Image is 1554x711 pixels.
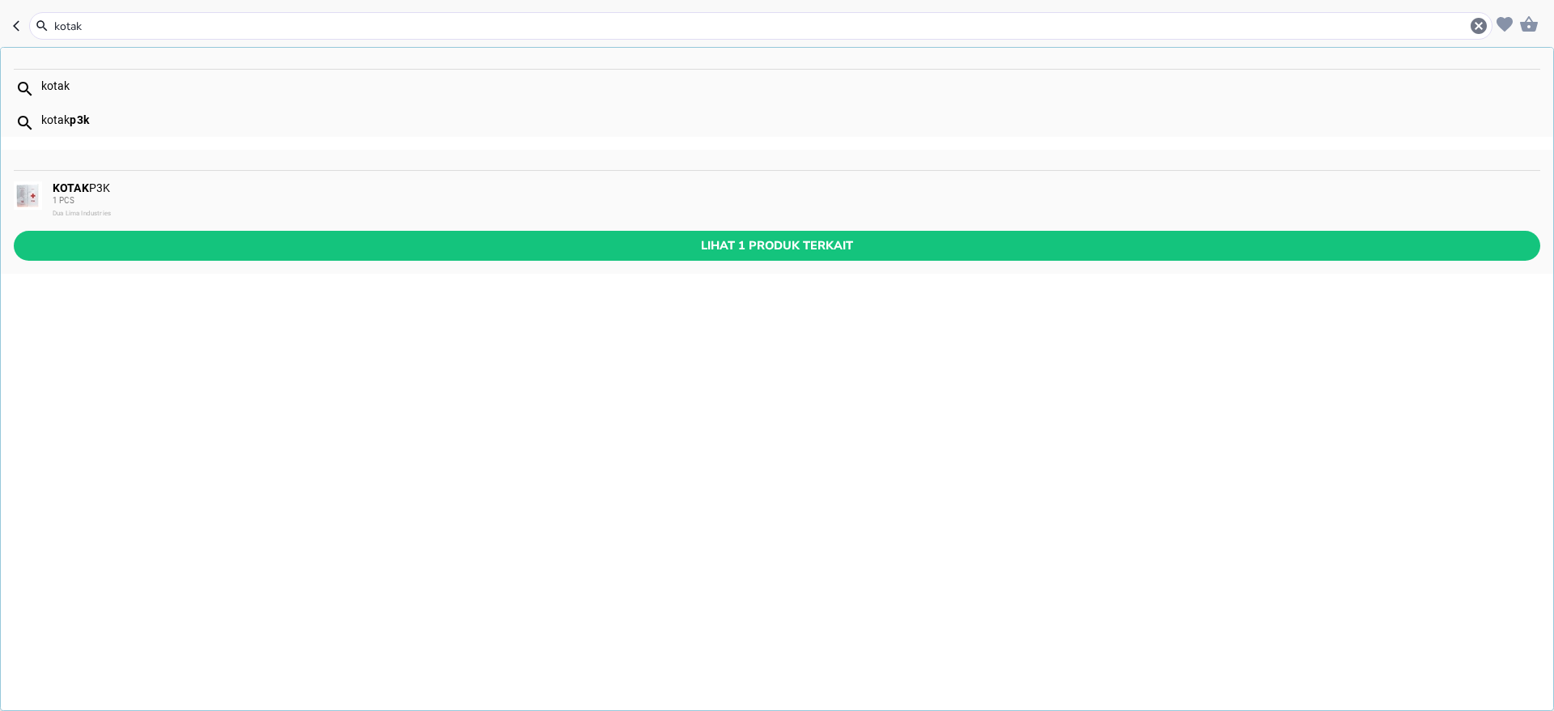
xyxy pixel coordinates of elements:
[70,113,88,126] b: p3k
[41,79,1539,92] div: kotak
[53,196,74,205] span: 1 PCS
[41,113,1539,126] div: kotak
[53,181,89,194] b: KOTAK
[14,231,1540,261] button: Lihat 1 produk terkait
[53,181,1539,220] div: P3K
[53,18,1469,35] input: Cari 4000+ produk di sini
[53,210,111,217] span: Dua Lima Industries
[27,236,1527,256] span: Lihat 1 produk terkait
